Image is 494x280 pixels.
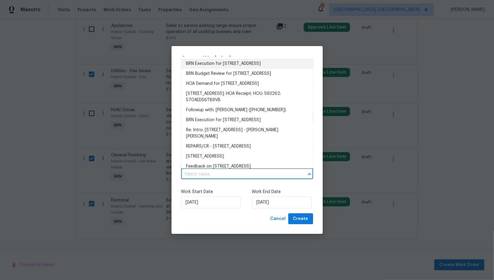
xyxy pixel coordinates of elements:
[181,170,296,179] input: Select cases
[181,142,313,152] li: REPAIRS/CR - [STREET_ADDRESS]
[252,196,312,208] input: M/D/YYYY
[181,79,313,89] li: HOA Demand for [STREET_ADDRESS]
[181,59,313,69] li: BRN Execution for [STREET_ADDRESS]
[181,105,313,115] li: Followup with: [PERSON_NAME] ([PHONE_NUMBER])
[305,170,314,178] button: Close
[181,152,313,162] li: [STREET_ADDRESS]
[252,189,313,195] label: Work End Date
[270,215,286,223] span: Cancel
[181,162,313,172] li: Feedback on [STREET_ADDRESS]
[181,125,313,142] li: Re: Intro: [STREET_ADDRESS] - [PERSON_NAME] [PERSON_NAME]
[181,69,313,79] li: BRN Budget Review for [STREET_ADDRESS]
[181,196,241,208] input: M/D/YYYY
[181,189,242,195] label: Work Start Date
[268,213,288,225] button: Cancel
[288,213,313,225] button: Create
[293,215,308,223] span: Create
[181,115,313,125] li: BRN Execution for [STREET_ADDRESS]
[181,89,313,105] li: [STREET_ADDRESS]: HOA Receipt: HOU: 593262: 570AED56T89VB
